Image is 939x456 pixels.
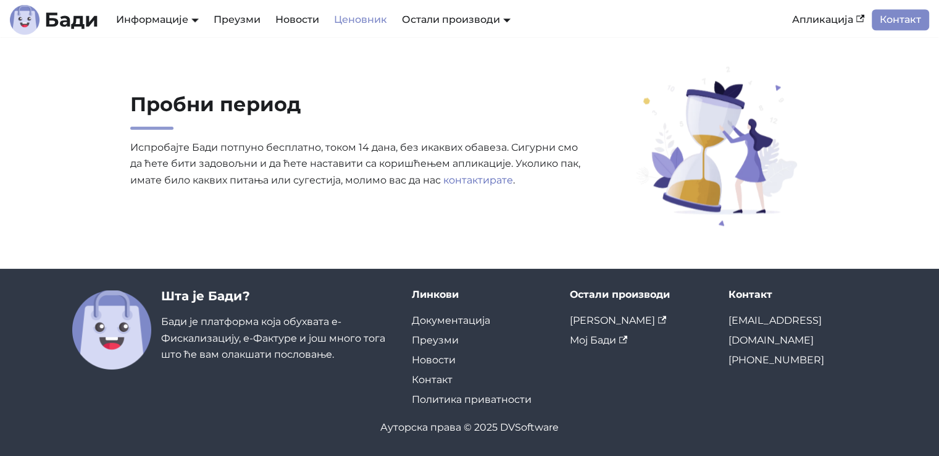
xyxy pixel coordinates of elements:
[10,5,99,35] a: ЛогоБади
[268,9,327,30] a: Новости
[570,315,666,326] a: [PERSON_NAME]
[206,9,268,30] a: Преузми
[161,289,392,369] div: Бади је платформа која обухвата е-Фискализацију, е-Фактуре и још много тога што ће вам олакшати п...
[872,9,929,30] a: Контакт
[327,9,394,30] a: Ценовник
[443,174,513,186] a: контактирате
[10,5,40,35] img: Лого
[570,289,709,301] div: Остали производи
[622,61,811,226] img: Пробни период
[412,374,453,386] a: Контакт
[412,334,459,346] a: Преузми
[412,354,456,366] a: Новости
[728,315,822,346] a: [EMAIL_ADDRESS][DOMAIN_NAME]
[130,92,586,130] h2: Пробни период
[412,289,551,301] div: Линкови
[412,394,532,405] a: Политика приватности
[785,9,872,30] a: Апликација
[412,315,490,326] a: Документација
[44,10,99,30] b: Бади
[72,290,151,369] img: Бади
[402,14,511,25] a: Остали производи
[161,289,392,304] h3: Шта је Бади?
[130,140,586,188] p: Испробајте Бади потпуно бесплатно, током 14 дана, без икаквих обавеза. Сигурни смо да ћете бити з...
[116,14,199,25] a: Информације
[570,334,627,346] a: Мој Бади
[72,420,867,436] div: Ауторска права © 2025 DVSoftware
[728,289,867,301] div: Контакт
[728,354,824,366] a: [PHONE_NUMBER]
